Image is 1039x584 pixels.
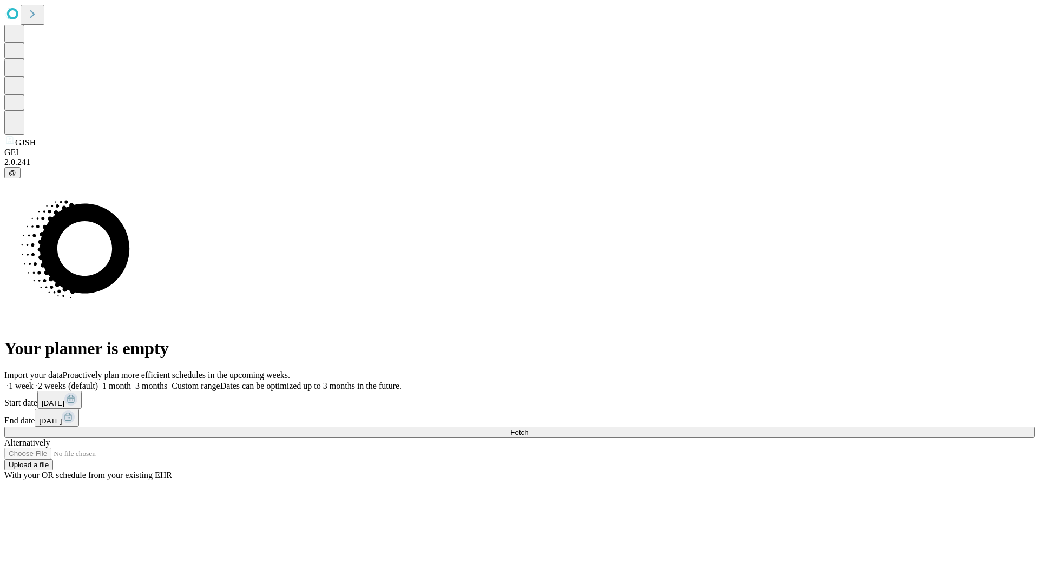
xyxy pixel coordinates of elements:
span: [DATE] [42,399,64,407]
div: Start date [4,391,1035,409]
span: Proactively plan more efficient schedules in the upcoming weeks. [63,370,290,380]
div: GEI [4,148,1035,157]
span: @ [9,169,16,177]
div: End date [4,409,1035,427]
button: Fetch [4,427,1035,438]
span: [DATE] [39,417,62,425]
button: Upload a file [4,459,53,470]
span: 2 weeks (default) [38,381,98,390]
span: Import your data [4,370,63,380]
div: 2.0.241 [4,157,1035,167]
span: Custom range [172,381,220,390]
span: With your OR schedule from your existing EHR [4,470,172,480]
button: [DATE] [35,409,79,427]
span: GJSH [15,138,36,147]
span: 3 months [135,381,167,390]
h1: Your planner is empty [4,339,1035,359]
button: @ [4,167,21,178]
span: Fetch [510,428,528,436]
span: Dates can be optimized up to 3 months in the future. [220,381,402,390]
button: [DATE] [37,391,82,409]
span: Alternatively [4,438,50,447]
span: 1 month [102,381,131,390]
span: 1 week [9,381,34,390]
